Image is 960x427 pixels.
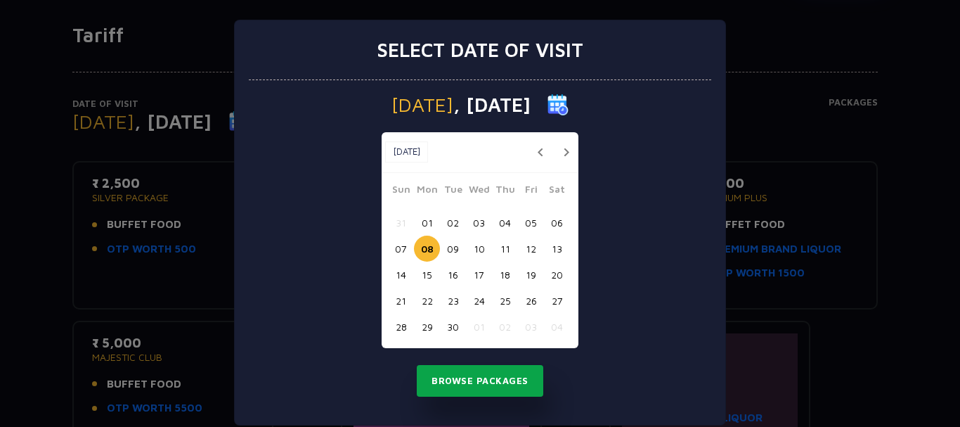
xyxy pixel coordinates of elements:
button: Browse Packages [417,365,543,397]
button: 25 [492,288,518,314]
button: 15 [414,262,440,288]
button: 06 [544,210,570,236]
button: 03 [518,314,544,340]
button: 20 [544,262,570,288]
button: [DATE] [385,141,428,162]
button: 02 [440,210,466,236]
button: 08 [414,236,440,262]
button: 16 [440,262,466,288]
button: 05 [518,210,544,236]
span: Mon [414,181,440,201]
button: 14 [388,262,414,288]
button: 01 [414,210,440,236]
button: 22 [414,288,440,314]
button: 12 [518,236,544,262]
span: Thu [492,181,518,201]
button: 27 [544,288,570,314]
button: 11 [492,236,518,262]
button: 17 [466,262,492,288]
button: 04 [492,210,518,236]
button: 02 [492,314,518,340]
button: 03 [466,210,492,236]
button: 28 [388,314,414,340]
button: 13 [544,236,570,262]
button: 04 [544,314,570,340]
button: 30 [440,314,466,340]
button: 21 [388,288,414,314]
button: 26 [518,288,544,314]
button: 10 [466,236,492,262]
button: 01 [466,314,492,340]
button: 31 [388,210,414,236]
span: Tue [440,181,466,201]
button: 23 [440,288,466,314]
span: Sun [388,181,414,201]
button: 07 [388,236,414,262]
span: Wed [466,181,492,201]
button: 19 [518,262,544,288]
button: 24 [466,288,492,314]
button: 09 [440,236,466,262]
button: 18 [492,262,518,288]
span: , [DATE] [453,95,531,115]
h3: Select date of visit [377,38,583,62]
span: [DATE] [391,95,453,115]
span: Fri [518,181,544,201]
button: 29 [414,314,440,340]
img: calender icon [547,94,569,115]
span: Sat [544,181,570,201]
